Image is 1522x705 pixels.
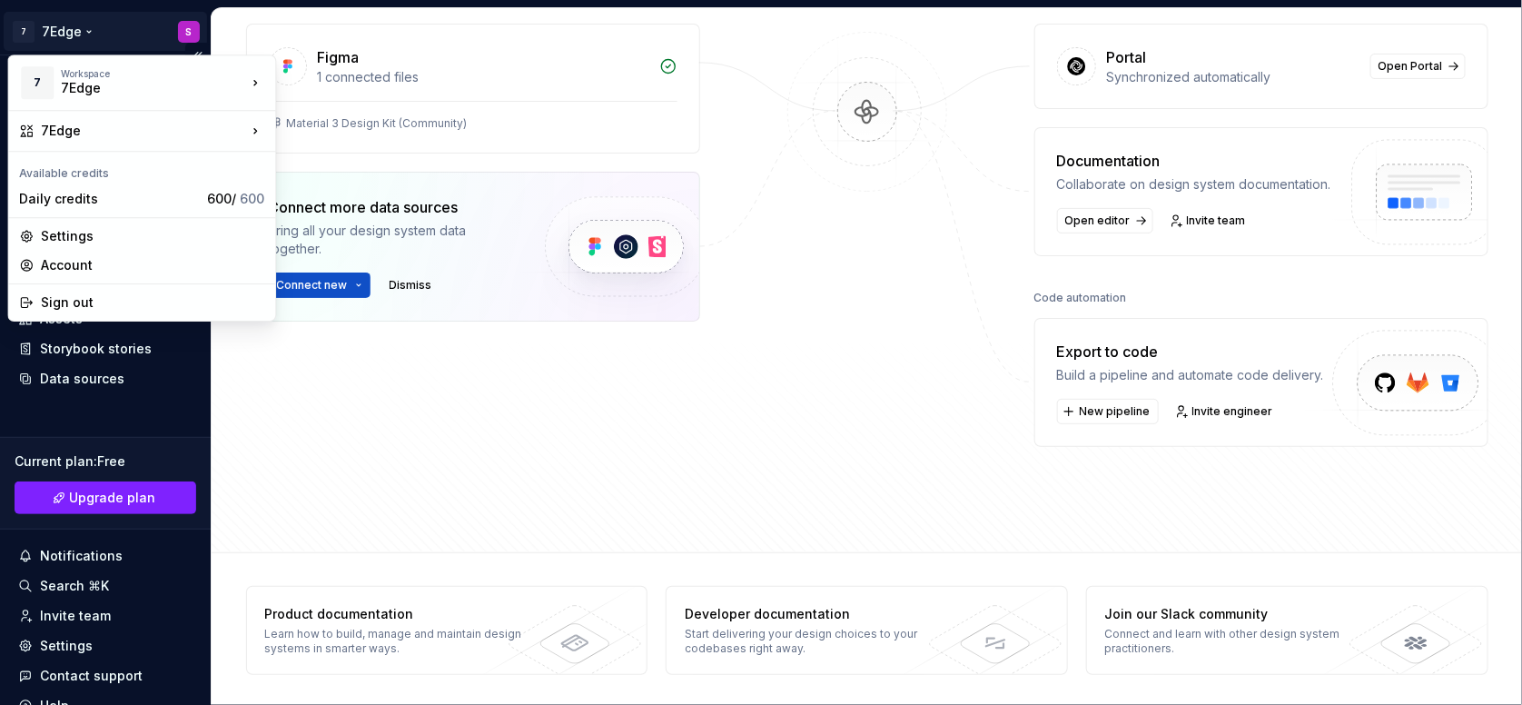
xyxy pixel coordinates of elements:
div: 7 [21,66,54,99]
div: 7Edge [61,79,215,97]
div: Settings [41,227,264,245]
div: 7Edge [41,122,246,140]
span: 600 [240,191,264,206]
div: Available credits [12,155,272,184]
div: Account [41,256,264,274]
div: Daily credits [19,190,200,208]
div: Sign out [41,293,264,312]
span: 600 / [207,191,264,206]
div: Workspace [61,68,246,79]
